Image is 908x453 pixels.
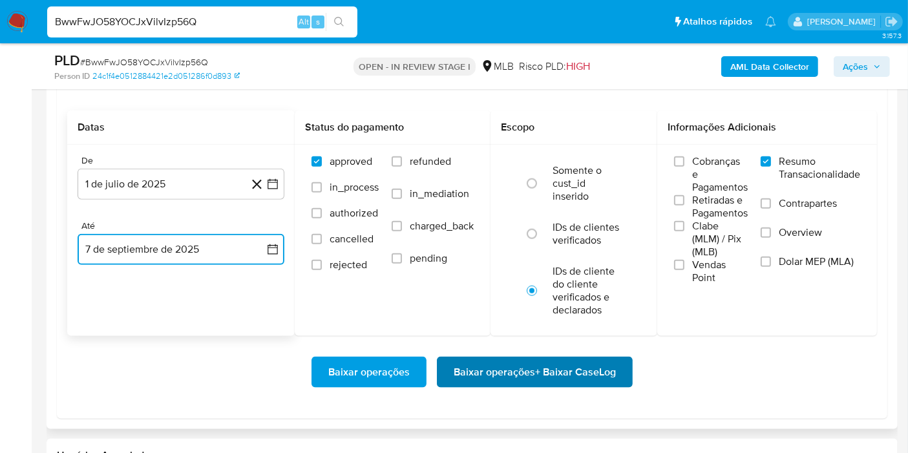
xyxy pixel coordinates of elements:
[92,70,240,82] a: 24c1f4e0512884421e2d051286f0d893
[843,56,868,77] span: Ações
[54,50,80,70] b: PLD
[80,56,208,68] span: # BwwFwJO58YOCJxVilvIzp56Q
[566,59,590,74] span: HIGH
[882,30,902,41] span: 3.157.3
[481,59,514,74] div: MLB
[885,15,898,28] a: Sair
[326,13,352,31] button: search-icon
[47,14,357,30] input: Pesquise usuários ou casos...
[519,59,590,74] span: Risco PLD:
[316,16,320,28] span: s
[730,56,809,77] b: AML Data Collector
[765,16,776,27] a: Notificações
[354,58,476,76] p: OPEN - IN REVIEW STAGE I
[834,56,890,77] button: Ações
[299,16,309,28] span: Alt
[54,70,90,82] b: Person ID
[721,56,818,77] button: AML Data Collector
[807,16,880,28] p: leticia.merlin@mercadolivre.com
[683,15,752,28] span: Atalhos rápidos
